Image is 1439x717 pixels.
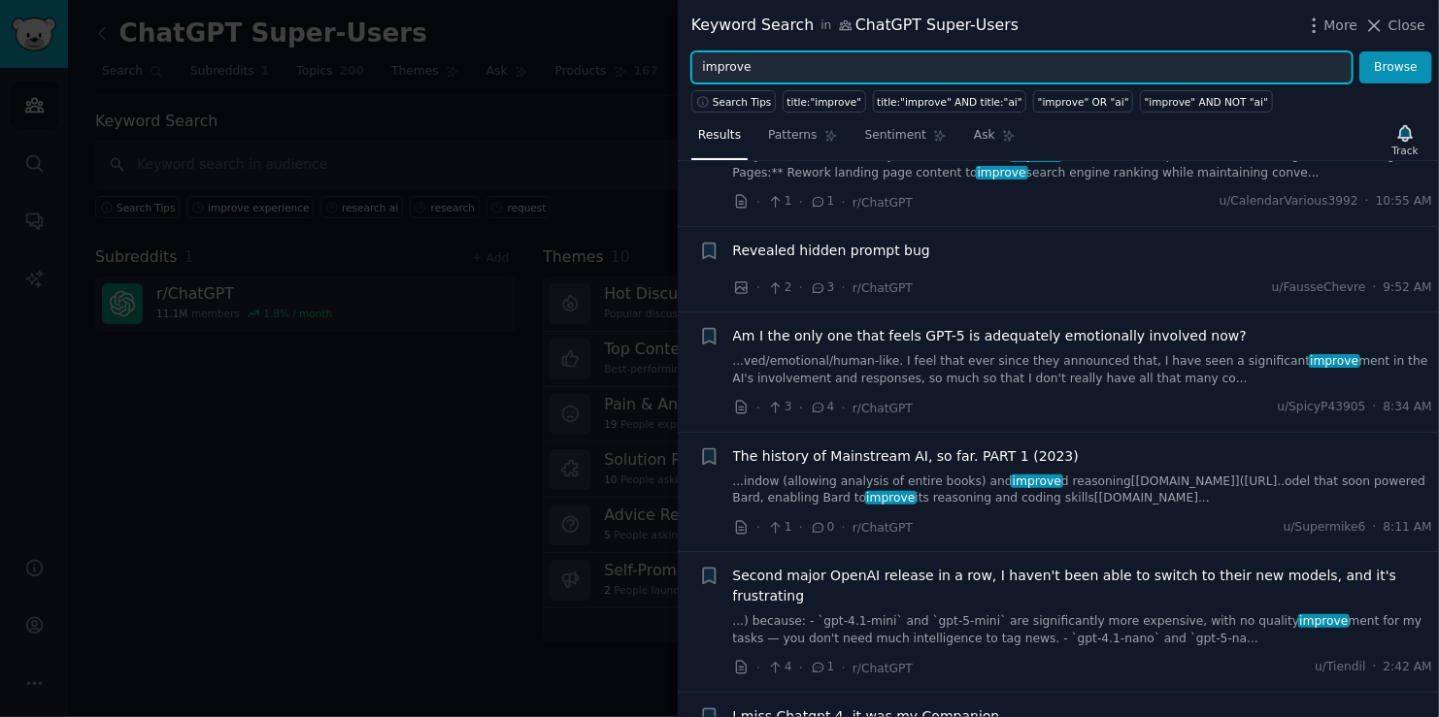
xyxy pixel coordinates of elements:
[691,51,1353,84] input: Try a keyword related to your business
[842,658,846,678] span: ·
[733,613,1433,647] a: ...) because: - `gpt-4.1-mini` and `gpt-5-mini` are significantly more expensive, with no quality...
[733,147,1433,181] a: ...s you wish to include in your content for SEOimprovement. ### Example Use Cases - **Blog Posts...
[799,192,803,212] span: ·
[877,95,1022,109] div: title:"improve" AND title:"ai"
[858,120,954,160] a: Sentiment
[853,521,913,535] span: r/ChatGPT
[1389,16,1425,36] span: Close
[967,120,1022,160] a: Ask
[1373,519,1377,537] span: ·
[1272,279,1366,297] span: u/FausseChevre
[1304,16,1358,36] button: More
[756,517,760,538] span: ·
[810,519,834,537] span: 0
[691,90,776,113] button: Search Tips
[799,398,803,418] span: ·
[842,398,846,418] span: ·
[799,517,803,538] span: ·
[1359,51,1432,84] button: Browse
[1309,354,1361,368] span: improve
[810,659,834,676] span: 1
[842,277,846,298] span: ·
[974,127,995,145] span: Ask
[842,517,846,538] span: ·
[1373,279,1377,297] span: ·
[756,192,760,212] span: ·
[1298,614,1351,628] span: improve
[767,279,791,297] span: 2
[733,446,1080,467] a: The history of Mainstream AI, so far. PART 1 (2023)
[799,658,803,678] span: ·
[787,95,862,109] div: title:"improve"
[1392,144,1419,157] div: Track
[1324,16,1358,36] span: More
[767,519,791,537] span: 1
[767,399,791,416] span: 3
[733,241,931,261] a: Revealed hidden prompt bug
[1220,193,1358,211] span: u/CalendarVarious3992
[733,473,1433,507] a: ...indow (allowing analysis of entire books) andimproved reasoning[[DOMAIN_NAME]]([URL]..odel tha...
[853,281,913,295] span: r/ChatGPT
[1038,95,1129,109] div: "improve" OR "ai"
[1011,474,1063,488] span: improve
[1384,519,1432,537] span: 8:11 AM
[873,90,1027,113] a: title:"improve" AND title:"ai"
[1278,399,1366,416] span: u/SpicyP43905
[853,662,913,675] span: r/ChatGPT
[783,90,866,113] a: title:"improve"
[976,166,1028,179] span: improve
[698,127,741,145] span: Results
[820,17,831,35] span: in
[1376,193,1432,211] span: 10:55 AM
[842,192,846,212] span: ·
[1386,119,1425,160] button: Track
[767,193,791,211] span: 1
[756,658,760,678] span: ·
[733,326,1247,346] a: Am I the only one that feels GPT-5 is adequately emotionally involved now?
[853,196,913,210] span: r/ChatGPT
[1145,95,1268,109] div: "improve" AND NOT "ai"
[1373,399,1377,416] span: ·
[768,127,817,145] span: Patterns
[767,659,791,676] span: 4
[756,398,760,418] span: ·
[810,279,834,297] span: 3
[713,95,772,109] span: Search Tips
[853,402,913,415] span: r/ChatGPT
[1384,279,1432,297] span: 9:52 AM
[761,120,844,160] a: Patterns
[1033,90,1133,113] a: "improve" OR "ai"
[1284,519,1366,537] span: u/Supermike6
[733,566,1433,606] a: Second major OpenAI release in a row, I haven't been able to switch to their new models, and it's...
[810,399,834,416] span: 4
[691,120,748,160] a: Results
[1373,659,1377,676] span: ·
[1140,90,1272,113] a: "improve" AND NOT "ai"
[733,353,1433,387] a: ...ved/emotional/human-like. I feel that ever since they announced that, I have seen a significan...
[691,14,1019,38] div: Keyword Search ChatGPT Super-Users
[1384,399,1432,416] span: 8:34 AM
[810,193,834,211] span: 1
[865,127,926,145] span: Sentiment
[756,277,760,298] span: ·
[799,277,803,298] span: ·
[1364,16,1425,36] button: Close
[865,491,918,505] span: improve
[1315,659,1365,676] span: u/Tiendil
[1365,193,1369,211] span: ·
[1384,659,1432,676] span: 2:42 AM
